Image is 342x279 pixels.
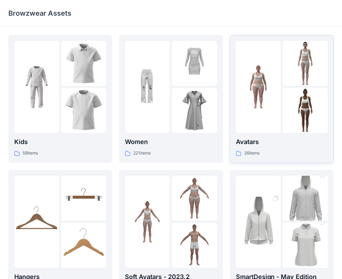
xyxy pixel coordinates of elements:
img: folder 2 [283,41,328,86]
img: folder 3 [172,223,217,268]
img: folder 1 [125,65,170,110]
img: folder 1 [236,65,281,110]
a: folder 1folder 2folder 3Women221items [119,35,223,163]
img: folder 2 [172,41,217,86]
img: folder 1 [14,199,59,244]
a: folder 1folder 2folder 3Kids59items [8,35,112,163]
img: folder 2 [283,165,328,232]
p: 221 items [133,150,151,157]
img: folder 2 [61,176,106,221]
p: 59 items [23,150,38,157]
p: Kids [14,137,106,147]
img: folder 1 [236,188,281,256]
img: folder 3 [61,88,106,133]
img: folder 3 [61,223,106,268]
p: Avatars [236,137,328,147]
img: folder 2 [172,176,217,221]
img: folder 3 [283,88,328,133]
img: folder 3 [172,88,217,133]
img: folder 1 [125,199,170,244]
img: folder 2 [61,41,106,86]
p: 26 items [244,150,260,157]
img: folder 1 [14,65,59,110]
a: folder 1folder 2folder 3Avatars26items [230,35,334,163]
p: Women [125,137,217,147]
p: Browzwear Assets [8,8,71,18]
